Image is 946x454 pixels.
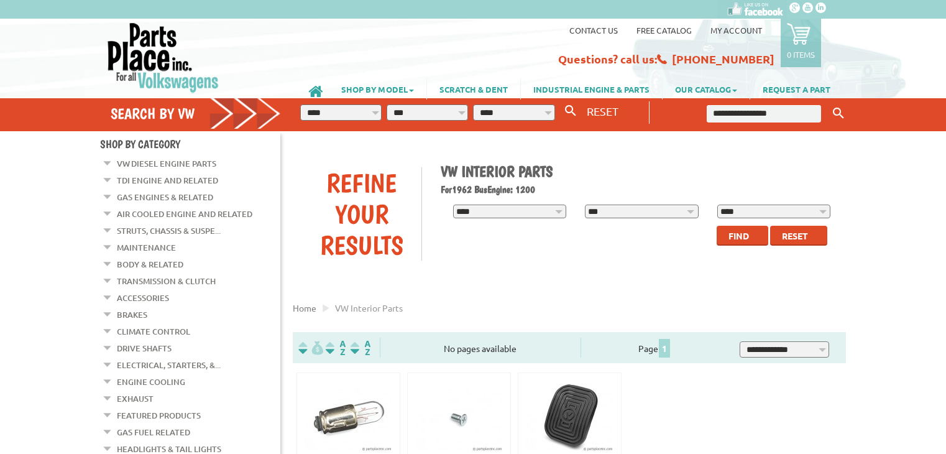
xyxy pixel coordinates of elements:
a: Engine Cooling [117,374,185,390]
a: Electrical, Starters, &... [117,357,221,373]
a: VW Diesel Engine Parts [117,155,216,172]
a: Struts, Chassis & Suspe... [117,223,221,239]
img: Sort by Headline [323,341,348,355]
span: Find [728,230,749,241]
a: Brakes [117,307,147,323]
a: SHOP BY MODEL [329,78,426,100]
a: Climate Control [117,323,190,340]
a: Contact us [569,25,618,35]
div: Refine Your Results [302,167,421,261]
a: Accessories [117,290,169,306]
a: Drive Shafts [117,340,172,356]
h4: Shop By Category [100,137,280,151]
span: 1 [659,339,670,358]
a: Free Catalog [636,25,692,35]
a: Transmission & Clutch [117,273,216,289]
span: Engine: 1200 [487,183,535,195]
img: Parts Place Inc! [106,22,220,93]
h4: Search by VW [111,104,281,123]
img: filterpricelow.svg [298,341,323,355]
a: Home [293,302,316,313]
h2: 1962 Bus [441,183,837,195]
h1: VW Interior Parts [441,162,837,180]
a: Maintenance [117,239,176,256]
button: Find [717,226,768,246]
img: Sort by Sales Rank [348,341,373,355]
a: OUR CATALOG [663,78,750,100]
p: 0 items [787,49,815,60]
a: Featured Products [117,407,201,424]
button: Reset [770,226,827,246]
a: Gas Fuel Related [117,424,190,440]
a: INDUSTRIAL ENGINE & PARTS [521,78,662,100]
a: Exhaust [117,391,154,407]
a: SCRATCH & DENT [427,78,520,100]
a: Air Cooled Engine and Related [117,206,252,222]
a: TDI Engine and Related [117,172,218,188]
span: VW interior parts [335,302,403,313]
button: RESET [582,102,623,120]
span: RESET [587,104,618,118]
a: REQUEST A PART [750,78,843,100]
div: Page [581,338,728,358]
a: Body & Related [117,256,183,272]
a: My Account [710,25,762,35]
button: Keyword Search [829,103,848,124]
a: Gas Engines & Related [117,189,213,205]
button: Search By VW... [560,102,581,120]
a: 0 items [781,19,821,67]
span: Reset [782,230,808,241]
span: For [441,183,452,195]
div: No pages available [380,342,581,355]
